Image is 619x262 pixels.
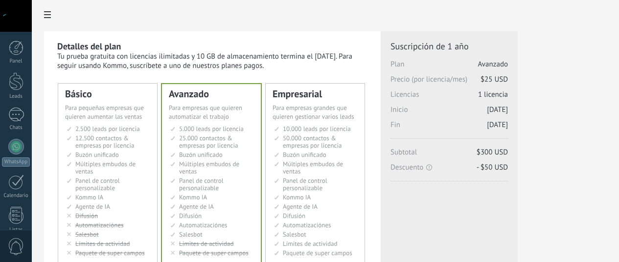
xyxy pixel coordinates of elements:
[390,148,508,163] span: Subtotal
[283,125,351,133] span: 10.000 leads por licencia
[179,230,203,239] span: Salesbot
[487,105,508,114] span: [DATE]
[390,105,508,120] span: Inicio
[283,160,343,175] span: Múltiples embudos de ventas
[390,41,508,52] span: Suscripción de 1 año
[283,202,318,211] span: Agente de IA
[390,120,508,135] span: Fin
[2,227,30,233] div: Listas
[283,151,326,159] span: Buzón unificado
[283,212,305,220] span: Difusión
[65,89,150,99] div: Básico
[478,60,508,69] span: Avanzado
[75,240,130,248] span: Límites de actividad
[283,249,352,257] span: Paquete de super campos
[75,212,98,220] span: Difusión
[75,176,120,192] span: Panel de control personalizable
[283,193,311,201] span: Kommo IA
[169,104,242,121] span: Para empresas que quieren automatizar el trabajo
[57,52,368,70] div: Tu prueba gratuita con licencias ilimitadas y 10 GB de almacenamiento termina el [DATE]. Para seg...
[2,157,30,167] div: WhatsApp
[75,202,110,211] span: Agente de IA
[179,240,234,248] span: Límites de actividad
[477,148,508,157] span: $300 USD
[179,125,244,133] span: 5.000 leads por licencia
[179,221,228,229] span: Automatizaciónes
[75,193,103,201] span: Kommo IA
[75,249,145,257] span: Paquete de super campos
[283,176,327,192] span: Panel de control personalizable
[283,134,342,150] span: 50.000 contactos & empresas por licencia
[478,90,508,99] span: 1 licencia
[169,89,254,99] div: Avanzado
[75,221,124,229] span: Automatizaciónes
[487,120,508,130] span: [DATE]
[75,151,119,159] span: Buzón unificado
[390,163,508,172] span: Descuento
[179,202,214,211] span: Agente de IA
[2,58,30,65] div: Panel
[57,41,121,52] b: Detalles del plan
[390,60,508,75] span: Plan
[179,134,238,150] span: 25.000 contactos & empresas por licencia
[65,104,144,121] span: Para pequeñas empresas que quieren aumentar las ventas
[179,151,223,159] span: Buzón unificado
[2,125,30,131] div: Chats
[179,193,207,201] span: Kommo IA
[273,89,358,99] div: Empresarial
[75,125,140,133] span: 2.500 leads por licencia
[283,240,338,248] span: Límites de actividad
[2,193,30,199] div: Calendario
[477,163,508,172] span: - $50 USD
[75,230,99,239] span: Salesbot
[179,249,249,257] span: Paquete de super campos
[179,212,202,220] span: Difusión
[390,75,508,90] span: Precio (por licencia/mes)
[283,230,306,239] span: Salesbot
[179,176,224,192] span: Panel de control personalizable
[481,75,508,84] span: $25 USD
[75,134,134,150] span: 12.500 contactos & empresas por licencia
[390,90,508,105] span: Licencias
[273,104,354,121] span: Para empresas grandes que quieren gestionar varios leads
[179,160,239,175] span: Múltiples embudos de ventas
[75,160,136,175] span: Múltiples embudos de ventas
[283,221,331,229] span: Automatizaciónes
[2,93,30,100] div: Leads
